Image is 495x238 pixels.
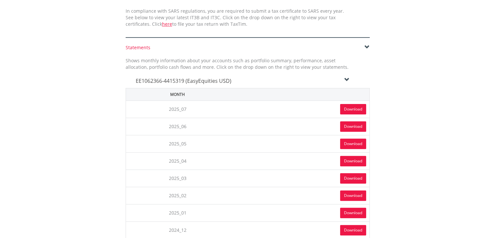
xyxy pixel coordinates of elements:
a: here [162,21,172,27]
td: 2025_05 [126,135,229,152]
th: Month [126,88,229,100]
td: 2025_04 [126,152,229,170]
a: Download [340,225,366,235]
td: 2025_02 [126,187,229,204]
div: Statements [126,44,370,51]
td: 2025_07 [126,100,229,118]
td: 2025_01 [126,204,229,221]
a: Download [340,173,366,184]
td: 2025_03 [126,170,229,187]
a: Download [340,121,366,132]
td: 2025_06 [126,118,229,135]
span: Click to file your tax return with TaxTim. [152,21,247,27]
div: Shows monthly information about your accounts such as portfolio summary, performance, asset alloc... [121,57,353,70]
span: EE1062366-4415319 (EasyEquities USD) [136,77,231,84]
a: Download [340,190,366,201]
a: Download [340,208,366,218]
a: Download [340,156,366,166]
a: Download [340,139,366,149]
span: In compliance with SARS regulations, you are required to submit a tax certificate to SARS every y... [126,8,344,27]
a: Download [340,104,366,114]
